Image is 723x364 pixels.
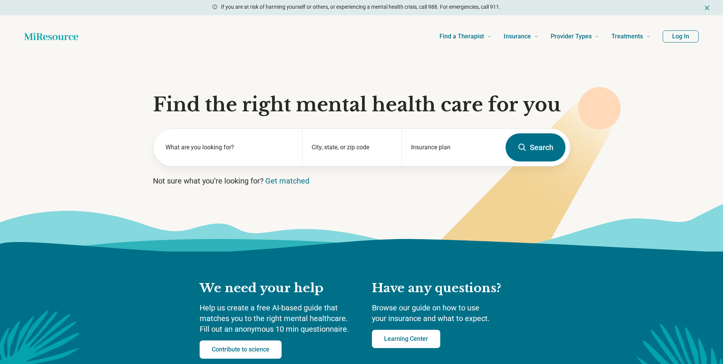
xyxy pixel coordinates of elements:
p: If you are at risk of harming yourself or others, or experiencing a mental health crisis, call 98... [221,3,501,11]
a: Treatments [611,21,651,52]
label: What are you looking for? [165,143,293,152]
h1: Find the right mental health care for you [153,93,570,116]
a: Provider Types [551,21,599,52]
a: Learning Center [372,330,440,348]
button: Log In [663,30,699,43]
button: Search [506,133,565,161]
p: Not sure what you’re looking for? [153,176,570,186]
h2: We need your help [200,280,357,296]
a: Home page [24,29,78,44]
span: Insurance [504,31,531,42]
a: Find a Therapist [439,21,491,52]
p: Help us create a free AI-based guide that matches you to the right mental healthcare. Fill out an... [200,302,357,334]
span: Find a Therapist [439,31,484,42]
a: Contribute to science [200,340,282,359]
a: Insurance [504,21,539,52]
span: Provider Types [551,31,592,42]
span: Treatments [611,31,643,42]
h2: Have any questions? [372,280,524,296]
a: Get matched [265,176,309,185]
button: Dismiss [703,3,711,12]
p: Browse our guide on how to use your insurance and what to expect. [372,302,524,324]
